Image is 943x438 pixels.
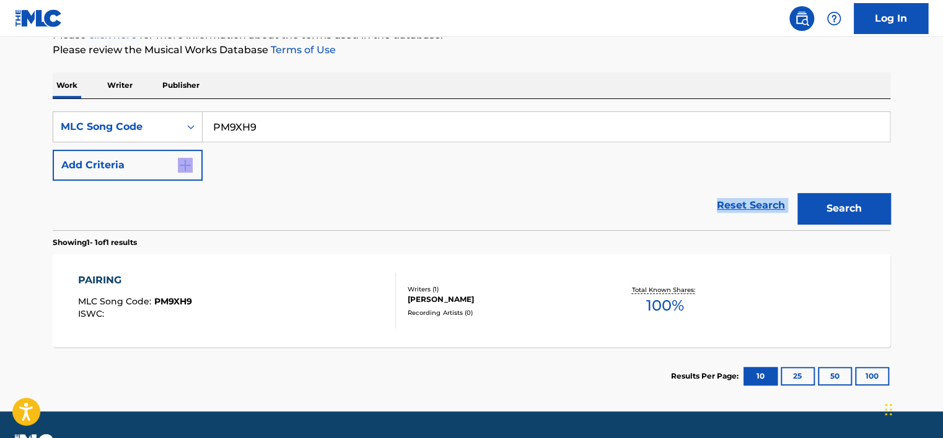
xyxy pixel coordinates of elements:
span: 100 % [646,294,683,317]
img: help [827,11,841,26]
a: Log In [854,3,928,34]
button: Search [797,193,890,224]
a: Reset Search [711,192,791,219]
span: PM9XH9 [154,296,192,307]
p: Publisher [159,72,203,98]
div: Help [822,6,846,31]
div: [PERSON_NAME] [408,294,595,305]
button: 100 [855,367,889,385]
p: Work [53,72,81,98]
button: 10 [743,367,778,385]
button: 50 [818,367,852,385]
img: MLC Logo [15,9,63,27]
iframe: Chat Widget [881,379,943,438]
a: Terms of Use [268,44,336,56]
div: Writers ( 1 ) [408,285,595,294]
span: MLC Song Code : [78,296,154,307]
a: PAIRINGMLC Song Code:PM9XH9ISWC:Writers (1)[PERSON_NAME]Recording Artists (0)Total Known Shares:100% [53,254,890,347]
p: Showing 1 - 1 of 1 results [53,237,137,248]
div: MLC Song Code [61,119,172,134]
a: Public Search [789,6,814,31]
div: চ্যাট উইজেট [881,379,943,438]
p: Results Per Page: [671,371,742,382]
span: ISWC : [78,308,107,319]
form: Search Form [53,111,890,230]
div: টেনে আনুন [885,391,892,428]
div: Recording Artists ( 0 ) [408,308,595,317]
div: PAIRING [78,273,192,288]
button: Add Criteria [53,150,203,181]
button: 25 [781,367,815,385]
img: 9d2ae6d4665cec9f34b9.svg [178,158,193,173]
p: Writer [103,72,136,98]
img: search [794,11,809,26]
p: Please review the Musical Works Database [53,43,890,58]
p: Total Known Shares: [631,285,698,294]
